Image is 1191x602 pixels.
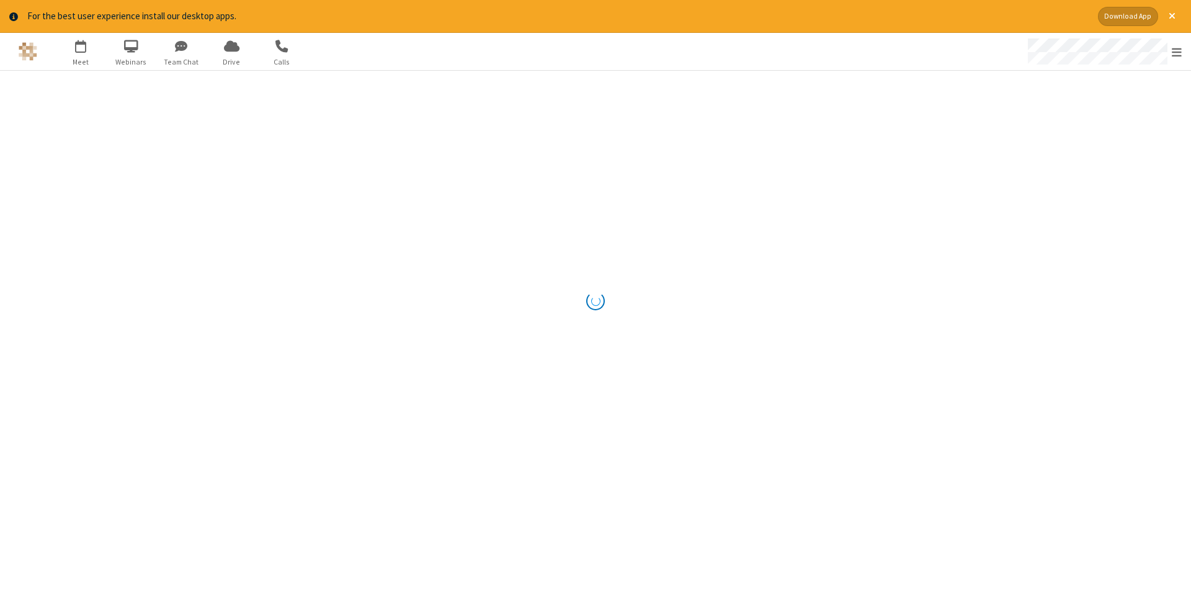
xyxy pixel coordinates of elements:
div: For the best user experience install our desktop apps. [27,9,1089,24]
span: Drive [208,56,255,68]
img: QA Selenium DO NOT DELETE OR CHANGE [19,42,37,61]
span: Webinars [108,56,154,68]
span: Calls [259,56,305,68]
button: Logo [4,33,51,70]
span: Team Chat [158,56,205,68]
button: Close alert [1162,7,1182,26]
button: Download App [1098,7,1158,26]
span: Meet [58,56,104,68]
div: Open menu [1016,33,1191,70]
